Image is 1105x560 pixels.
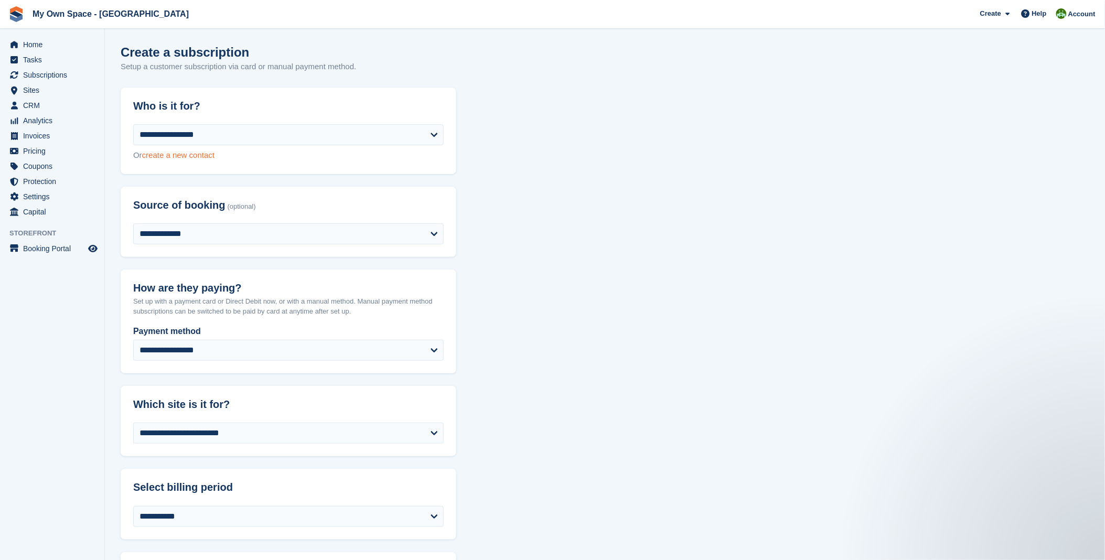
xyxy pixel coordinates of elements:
a: Preview store [87,242,99,255]
span: Pricing [23,144,86,158]
a: menu [5,159,99,174]
h2: How are they paying? [133,282,444,294]
h2: Select billing period [133,481,444,493]
a: menu [5,174,99,189]
p: Set up with a payment card or Direct Debit now, or with a manual method. Manual payment method su... [133,296,444,317]
a: menu [5,52,99,67]
p: Setup a customer subscription via card or manual payment method. [121,61,356,73]
span: Create [980,8,1001,19]
a: menu [5,189,99,204]
span: Protection [23,174,86,189]
span: Invoices [23,128,86,143]
a: menu [5,113,99,128]
span: Account [1068,9,1096,19]
a: menu [5,83,99,98]
img: Keely [1056,8,1067,19]
span: Sites [23,83,86,98]
h2: Which site is it for? [133,399,444,411]
a: menu [5,144,99,158]
span: Subscriptions [23,68,86,82]
a: menu [5,98,99,113]
img: stora-icon-8386f47178a22dfd0bd8f6a31ec36ba5ce8667c1dd55bd0f319d3a0aa187defe.svg [8,6,24,22]
span: Tasks [23,52,86,67]
h2: Who is it for? [133,100,444,112]
span: Capital [23,204,86,219]
span: Storefront [9,228,104,239]
a: menu [5,204,99,219]
span: Coupons [23,159,86,174]
span: Settings [23,189,86,204]
span: CRM [23,98,86,113]
a: My Own Space - [GEOGRAPHIC_DATA] [28,5,193,23]
span: Source of booking [133,199,226,211]
div: Or [133,149,444,161]
span: Booking Portal [23,241,86,256]
span: Help [1032,8,1047,19]
a: menu [5,241,99,256]
span: Analytics [23,113,86,128]
a: menu [5,37,99,52]
a: menu [5,128,99,143]
a: create a new contact [142,150,214,159]
span: Home [23,37,86,52]
span: (optional) [228,203,256,211]
h1: Create a subscription [121,45,249,59]
label: Payment method [133,325,444,338]
a: menu [5,68,99,82]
